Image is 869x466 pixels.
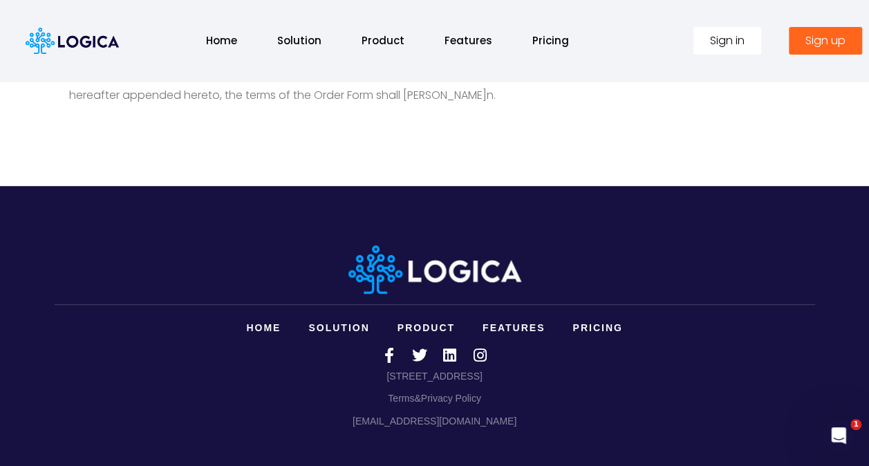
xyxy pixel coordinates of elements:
[850,419,861,430] span: 1
[518,26,583,55] a: Pricing
[263,26,335,55] a: Solution
[710,35,745,46] span: Sign in
[348,245,521,294] img: Logica
[421,393,481,404] a: Privacy Policy
[431,26,506,55] a: Features
[384,315,469,340] a: Product
[822,419,855,452] iframe: Intercom live chat
[26,32,119,48] a: Logica
[55,393,815,404] p: &
[232,315,295,340] a: Home
[789,27,862,55] a: Sign up
[348,26,418,55] a: Product
[348,263,521,275] a: Logica
[26,28,119,54] img: Logica
[559,315,636,340] a: Pricing
[487,87,496,103] span: n.
[693,27,761,55] a: Sign in
[295,315,383,340] a: Solution
[55,416,815,427] p: [EMAIL_ADDRESS][DOMAIN_NAME]
[192,26,251,55] a: Home
[388,393,414,404] a: Terms
[469,315,559,340] a: Features
[805,35,845,46] span: Sign up
[55,371,815,382] p: [STREET_ADDRESS]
